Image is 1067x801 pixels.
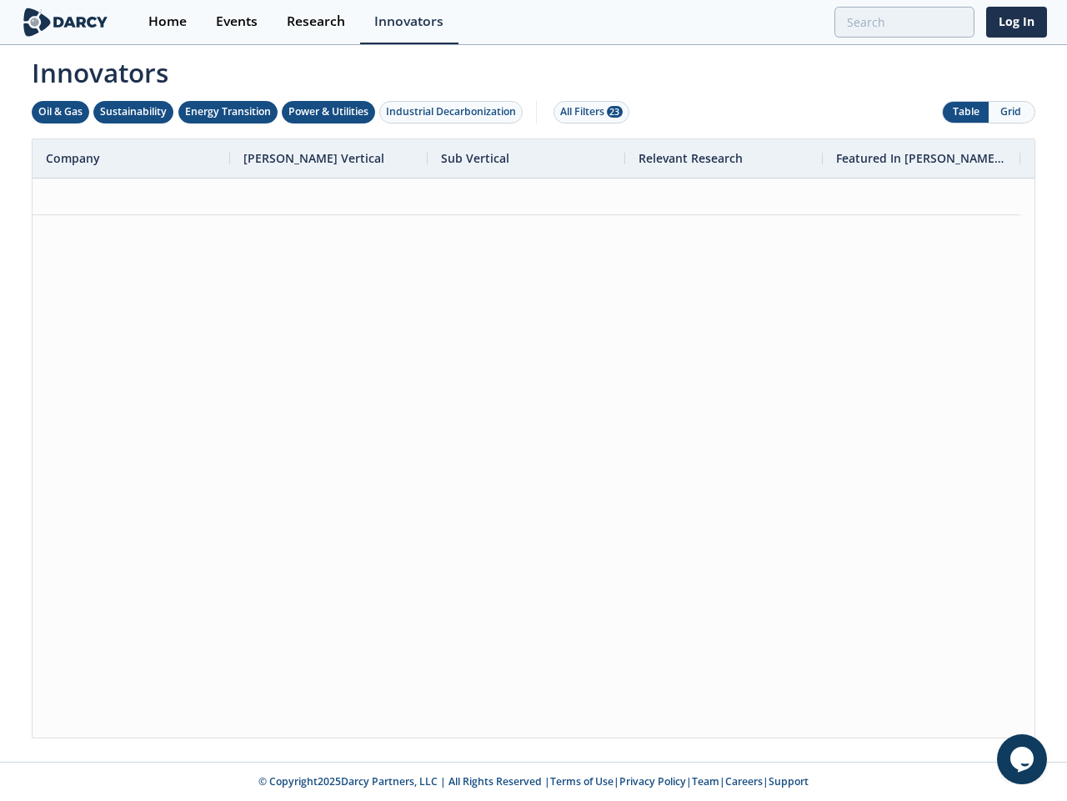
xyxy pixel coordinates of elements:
div: Sustainability [100,104,167,119]
div: Research [287,15,345,28]
button: Power & Utilities [282,101,375,123]
div: Innovators [374,15,443,28]
div: Home [148,15,187,28]
span: Sub Vertical [441,150,509,166]
div: Power & Utilities [288,104,368,119]
button: Sustainability [93,101,173,123]
button: All Filters 23 [554,101,629,123]
button: Grid [989,102,1034,123]
button: Oil & Gas [32,101,89,123]
input: Advanced Search [834,7,974,38]
img: logo-wide.svg [20,8,111,37]
span: [PERSON_NAME] Vertical [243,150,384,166]
span: Company [46,150,100,166]
span: Relevant Research [639,150,743,166]
iframe: chat widget [997,734,1050,784]
span: Innovators [20,47,1047,92]
div: Oil & Gas [38,104,83,119]
p: © Copyright 2025 Darcy Partners, LLC | All Rights Reserved | | | | | [23,774,1044,789]
div: Energy Transition [185,104,271,119]
a: Privacy Policy [619,774,686,788]
button: Energy Transition [178,101,278,123]
a: Team [692,774,719,788]
a: Support [769,774,809,788]
a: Log In [986,7,1047,38]
span: 23 [607,106,623,118]
span: Featured In [PERSON_NAME] Live [836,150,1007,166]
a: Terms of Use [550,774,614,788]
div: Industrial Decarbonization [386,104,516,119]
div: Events [216,15,258,28]
button: Table [943,102,989,123]
button: Industrial Decarbonization [379,101,523,123]
div: All Filters [560,104,623,119]
a: Careers [725,774,763,788]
